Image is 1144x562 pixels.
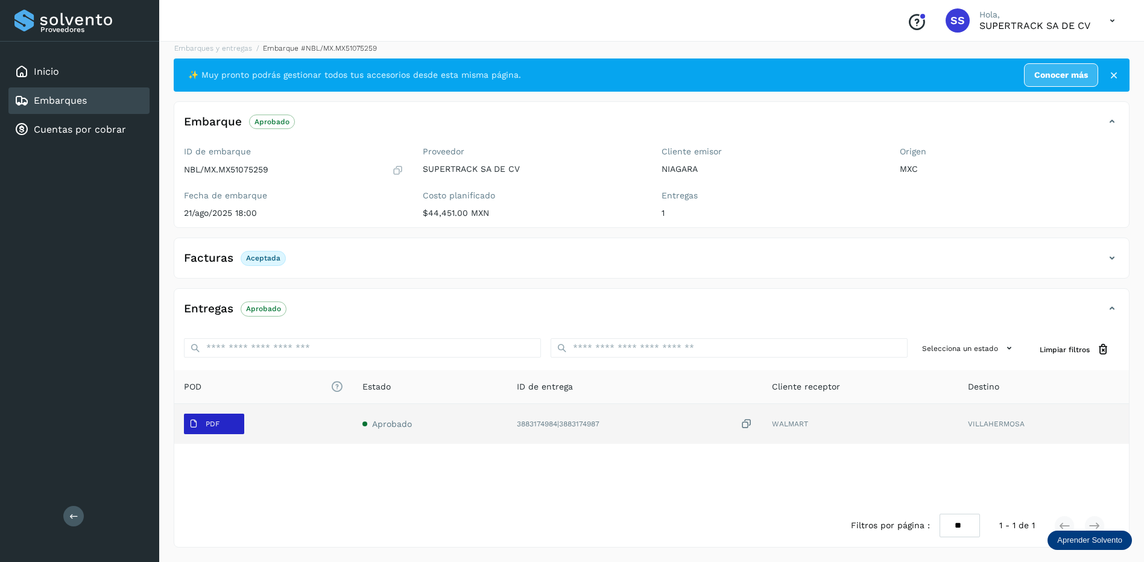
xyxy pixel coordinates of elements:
h4: Facturas [184,251,233,265]
button: PDF [184,414,244,434]
p: Aprender Solvento [1057,535,1122,545]
span: Filtros por página : [851,519,930,532]
h4: Entregas [184,302,233,316]
span: Destino [968,380,999,393]
td: WALMART [762,404,958,444]
label: Origen [900,147,1119,157]
p: 1 [662,208,881,218]
span: ID de entrega [517,380,573,393]
a: Conocer más [1024,63,1098,87]
a: Embarques y entregas [174,44,252,52]
span: Embarque #NBL/MX.MX51075259 [263,44,377,52]
h4: Embarque [184,115,242,129]
span: 1 - 1 de 1 [999,519,1035,532]
div: Aprender Solvento [1048,531,1132,550]
label: Entregas [662,191,881,201]
div: Embarques [8,87,150,114]
div: FacturasAceptada [174,248,1129,278]
label: Fecha de embarque [184,191,403,201]
label: ID de embarque [184,147,403,157]
span: ✨ Muy pronto podrás gestionar todos tus accesorios desde esta misma página. [188,69,521,81]
label: Cliente emisor [662,147,881,157]
button: Selecciona un estado [917,338,1020,358]
div: 3883174984|3883174987 [517,418,753,431]
a: Inicio [34,66,59,77]
p: SUPERTRACK SA DE CV [423,164,642,174]
a: Embarques [34,95,87,106]
span: Estado [362,380,391,393]
p: Aceptada [246,254,280,262]
span: Limpiar filtros [1040,344,1090,355]
p: Hola, [979,10,1090,20]
nav: breadcrumb [174,43,1130,54]
button: Limpiar filtros [1030,338,1119,361]
span: POD [184,380,343,393]
p: MXC [900,164,1119,174]
span: Cliente receptor [772,380,840,393]
div: EmbarqueAprobado [174,112,1129,142]
p: NIAGARA [662,164,881,174]
a: Cuentas por cobrar [34,124,126,135]
p: 21/ago/2025 18:00 [184,208,403,218]
div: EntregasAprobado [174,298,1129,329]
label: Costo planificado [423,191,642,201]
p: PDF [206,420,220,428]
div: Inicio [8,58,150,85]
p: $44,451.00 MXN [423,208,642,218]
p: Aprobado [254,118,289,126]
p: Aprobado [246,305,281,313]
p: SUPERTRACK SA DE CV [979,20,1090,31]
label: Proveedor [423,147,642,157]
span: Aprobado [372,419,412,429]
p: Proveedores [40,25,145,34]
div: Cuentas por cobrar [8,116,150,143]
p: NBL/MX.MX51075259 [184,165,268,175]
td: VILLAHERMOSA [958,404,1129,444]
